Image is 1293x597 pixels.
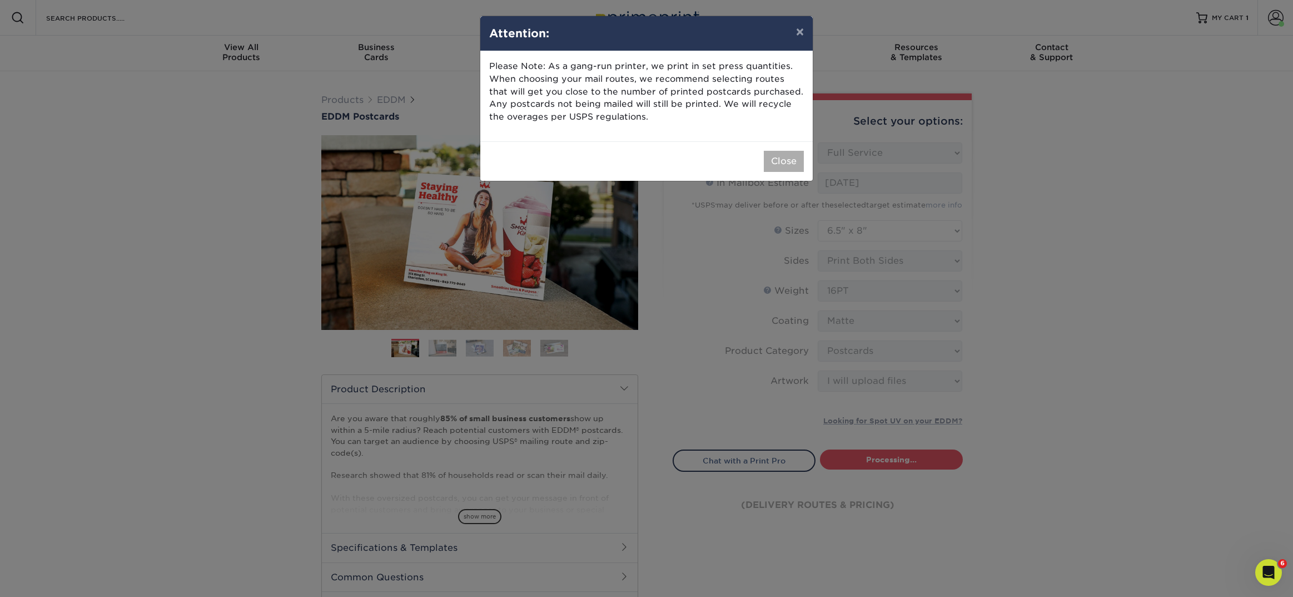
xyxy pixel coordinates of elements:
iframe: Intercom live chat [1255,559,1282,586]
h4: Attention: [489,25,804,42]
button: × [787,16,813,47]
p: Please Note: As a gang-run printer, we print in set press quantities. When choosing your mail rou... [489,60,804,124]
span: 6 [1278,559,1287,568]
button: Close [764,151,804,172]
